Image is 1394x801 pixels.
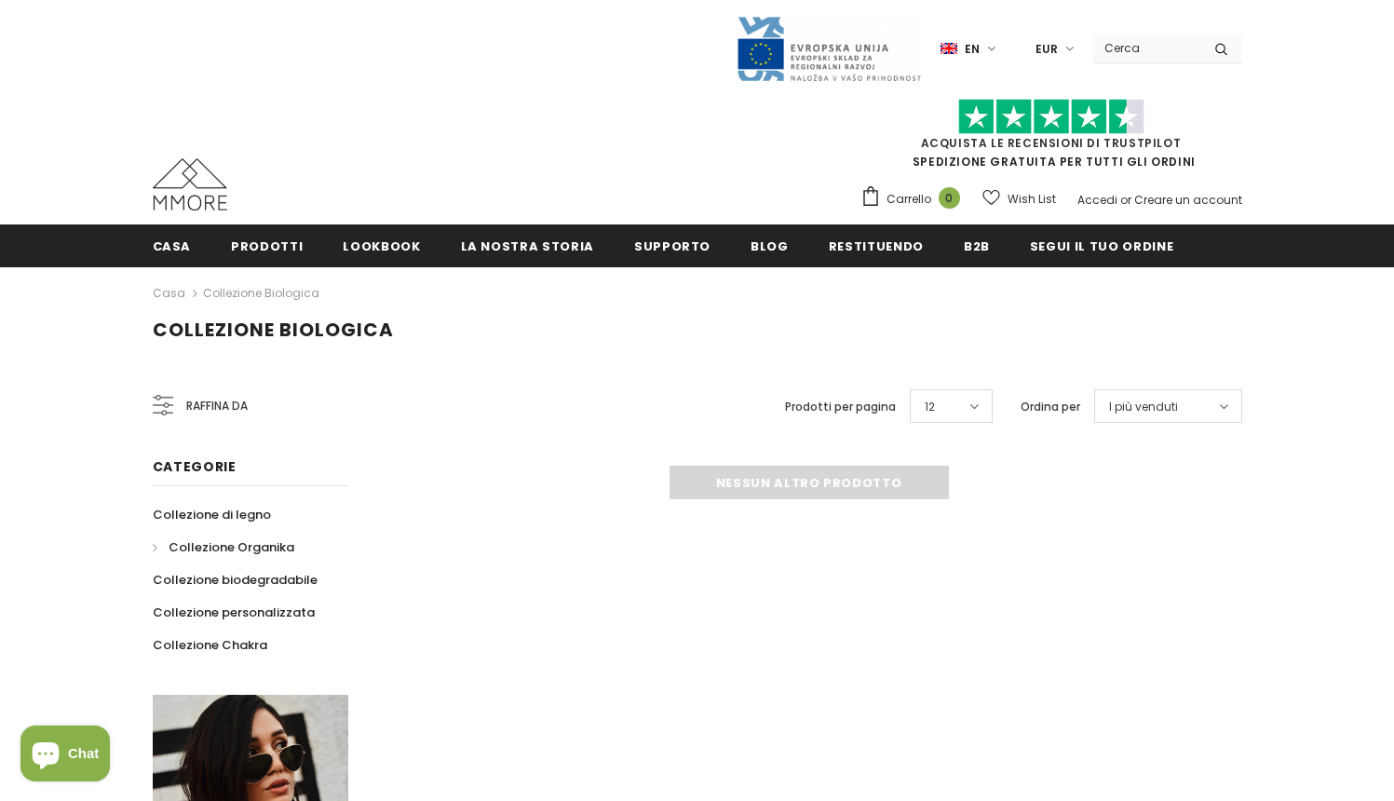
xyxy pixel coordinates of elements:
span: 0 [939,187,960,209]
span: Collezione biodegradabile [153,571,318,589]
a: B2B [964,224,990,266]
input: Search Site [1093,34,1200,61]
a: Collezione di legno [153,498,271,531]
a: Prodotti [231,224,303,266]
span: Restituendo [829,238,924,255]
a: Blog [751,224,789,266]
a: Collezione biodegradabile [153,563,318,596]
span: or [1120,192,1131,208]
a: Carrello 0 [860,185,969,213]
span: La nostra storia [461,238,594,255]
span: SPEDIZIONE GRATUITA PER TUTTI GLI ORDINI [860,107,1242,170]
a: Collezione biologica [203,285,319,301]
span: Prodotti [231,238,303,255]
a: Accedi [1077,192,1117,208]
img: Javni Razpis [736,15,922,83]
span: Collezione Chakra [153,636,267,654]
span: B2B [964,238,990,255]
a: Acquista le recensioni di TrustPilot [921,135,1182,151]
a: Casa [153,282,185,305]
span: Collezione biologica [153,317,394,343]
inbox-online-store-chat: Shopify online store chat [15,726,115,786]
a: Segui il tuo ordine [1030,224,1173,266]
a: Creare un account [1134,192,1242,208]
span: Casa [153,238,192,255]
span: Categorie [153,457,237,476]
span: Collezione Organika [169,538,294,556]
img: Fidati di Pilot Stars [958,99,1144,135]
span: Carrello [886,190,931,209]
span: Lookbook [343,238,420,255]
span: Collezione di legno [153,506,271,523]
span: 12 [925,398,935,416]
a: Casa [153,224,192,266]
span: Raffina da [186,396,248,416]
label: Ordina per [1021,398,1080,416]
span: supporto [634,238,711,255]
img: Casi MMORE [153,158,227,210]
a: supporto [634,224,711,266]
img: i-lang-1.png [941,41,957,57]
span: EUR [1035,40,1058,59]
a: Wish List [982,183,1056,215]
a: Collezione Organika [153,531,294,563]
span: I più venduti [1109,398,1178,416]
a: La nostra storia [461,224,594,266]
a: Collezione personalizzata [153,596,315,629]
span: en [965,40,980,59]
a: Javni Razpis [736,40,922,56]
label: Prodotti per pagina [785,398,896,416]
a: Collezione Chakra [153,629,267,661]
a: Restituendo [829,224,924,266]
span: Collezione personalizzata [153,604,315,621]
span: Blog [751,238,789,255]
span: Segui il tuo ordine [1030,238,1173,255]
a: Lookbook [343,224,420,266]
span: Wish List [1008,190,1056,209]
